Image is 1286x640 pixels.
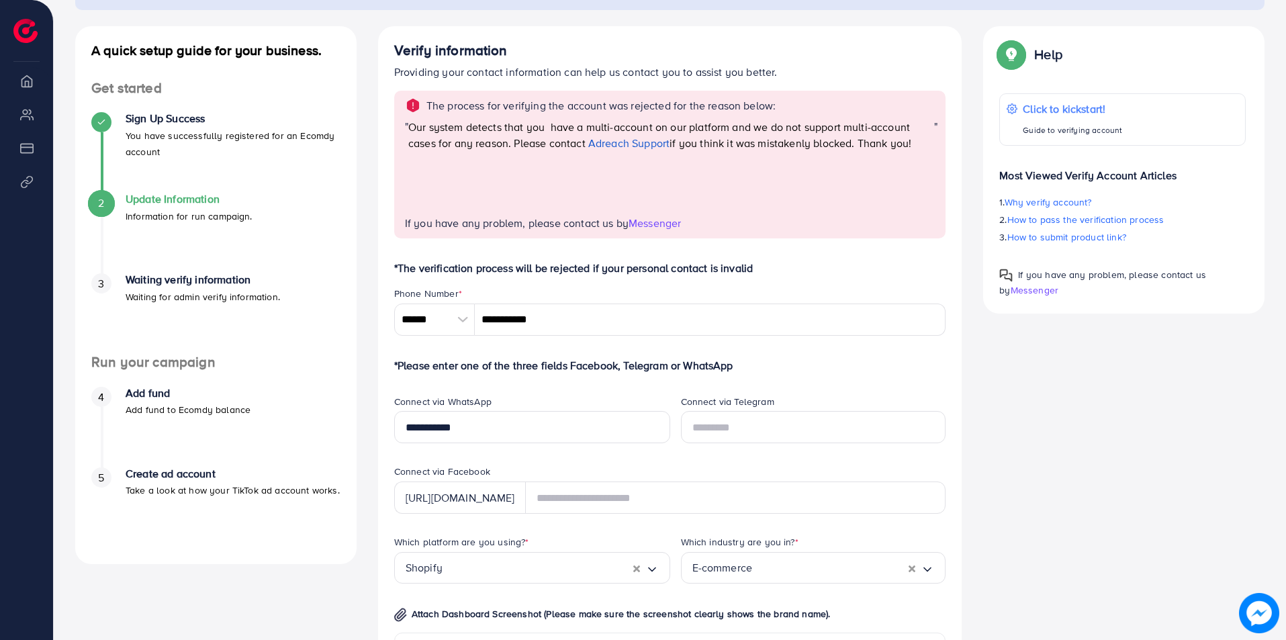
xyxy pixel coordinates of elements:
[75,80,357,97] h4: Get started
[394,482,526,514] div: [URL][DOMAIN_NAME]
[1023,122,1122,138] p: Guide to verifying account
[394,465,490,478] label: Connect via Facebook
[394,64,946,80] p: Providing your contact information can help us contact you to assist you better.
[909,560,915,576] button: Clear Selected
[405,119,408,216] span: "
[752,557,909,578] input: Search for option
[999,268,1206,297] span: If you have any problem, please contact us by
[1007,230,1126,244] span: How to submit product link?
[1023,101,1122,117] p: Click to kickstart!
[75,467,357,548] li: Create ad account
[681,535,798,549] label: Which industry are you in?
[98,276,104,291] span: 3
[999,229,1246,245] p: 3.
[126,467,340,480] h4: Create ad account
[999,156,1246,183] p: Most Viewed Verify Account Articles
[126,402,250,418] p: Add fund to Ecomdy balance
[934,119,937,216] span: "
[999,194,1246,210] p: 1.
[126,482,340,498] p: Take a look at how your TikTok ad account works.
[394,287,462,300] label: Phone Number
[98,390,104,405] span: 4
[405,216,629,230] span: If you have any problem, please contact us by
[75,112,357,193] li: Sign Up Success
[999,269,1013,282] img: Popup guide
[13,19,38,43] img: logo
[1007,213,1164,226] span: How to pass the verification process
[1011,283,1058,297] span: Messenger
[75,273,357,354] li: Waiting verify information
[75,387,357,467] li: Add fund
[394,260,946,276] p: *The verification process will be rejected if your personal contact is invalid
[98,470,104,486] span: 5
[126,208,252,224] p: Information for run campaign.
[394,357,946,373] p: *Please enter one of the three fields Facebook, Telegram or WhatsApp
[408,120,910,150] span: Our system detects that you have a multi-account on our platform and we do not support multi-acco...
[394,395,492,408] label: Connect via WhatsApp
[75,193,357,273] li: Update Information
[98,195,104,211] span: 2
[126,273,280,286] h4: Waiting verify information
[126,289,280,305] p: Waiting for admin verify information.
[405,97,421,113] img: alert
[126,128,340,160] p: You have successfully registered for an Ecomdy account
[394,42,946,59] h4: Verify information
[1239,593,1279,633] img: image
[394,535,529,549] label: Which platform are you using?
[1005,195,1092,209] span: Why verify account?
[426,97,776,113] p: The process for verifying the account was rejected for the reason below:
[126,193,252,205] h4: Update Information
[681,395,774,408] label: Connect via Telegram
[126,112,340,125] h4: Sign Up Success
[75,42,357,58] h4: A quick setup guide for your business.
[629,216,681,230] span: Messenger
[999,42,1023,66] img: Popup guide
[75,354,357,371] h4: Run your campaign
[1034,46,1062,62] p: Help
[588,136,670,150] a: Adreach Support
[443,557,633,578] input: Search for option
[126,387,250,400] h4: Add fund
[394,608,407,622] img: img
[633,560,640,576] button: Clear Selected
[681,552,946,584] div: Search for option
[999,212,1246,228] p: 2.
[406,557,443,578] span: Shopify
[394,552,670,584] div: Search for option
[412,607,831,621] span: Attach Dashboard Screenshot (Please make sure the screenshot clearly shows the brand name).
[692,557,753,578] span: E-commerce
[670,136,911,150] span: if you think it was mistakenly blocked. Thank you!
